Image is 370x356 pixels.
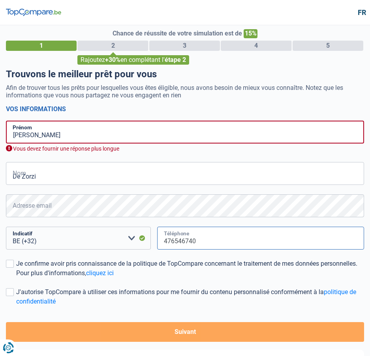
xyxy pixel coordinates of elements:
h2: Vos informations [6,105,364,113]
span: 15% [244,29,257,38]
a: politique de confidentialité [16,288,356,305]
div: 5 [293,41,363,51]
input: 401020304 [157,227,364,250]
span: +30% [105,56,120,63]
p: Afin de trouver tous les prêts pour lesquelles vous êtes éligible, nous avons besoin de mieux vou... [6,84,364,99]
img: TopCompare Logo [6,9,61,17]
div: 4 [221,41,291,51]
div: 2 [77,41,148,51]
a: cliquez ici [86,269,114,277]
div: 3 [149,41,220,51]
div: J'autorise TopCompare à utiliser ces informations pour me fournir du contenu personnalisé conform... [16,287,364,306]
div: fr [358,8,364,17]
div: 1 [6,41,77,51]
span: étape 2 [165,56,186,63]
div: Je confirme avoir pris connaissance de la politique de TopCompare concernant le traitement de mes... [16,259,364,278]
button: Suivant [6,322,364,342]
div: Vous devez fournir une réponse plus longue [6,145,364,153]
span: Chance de réussite de votre simulation est de [113,30,242,37]
div: Rajoutez en complétant l' [77,55,189,65]
h1: Trouvons le meilleur prêt pour vous [6,69,364,80]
